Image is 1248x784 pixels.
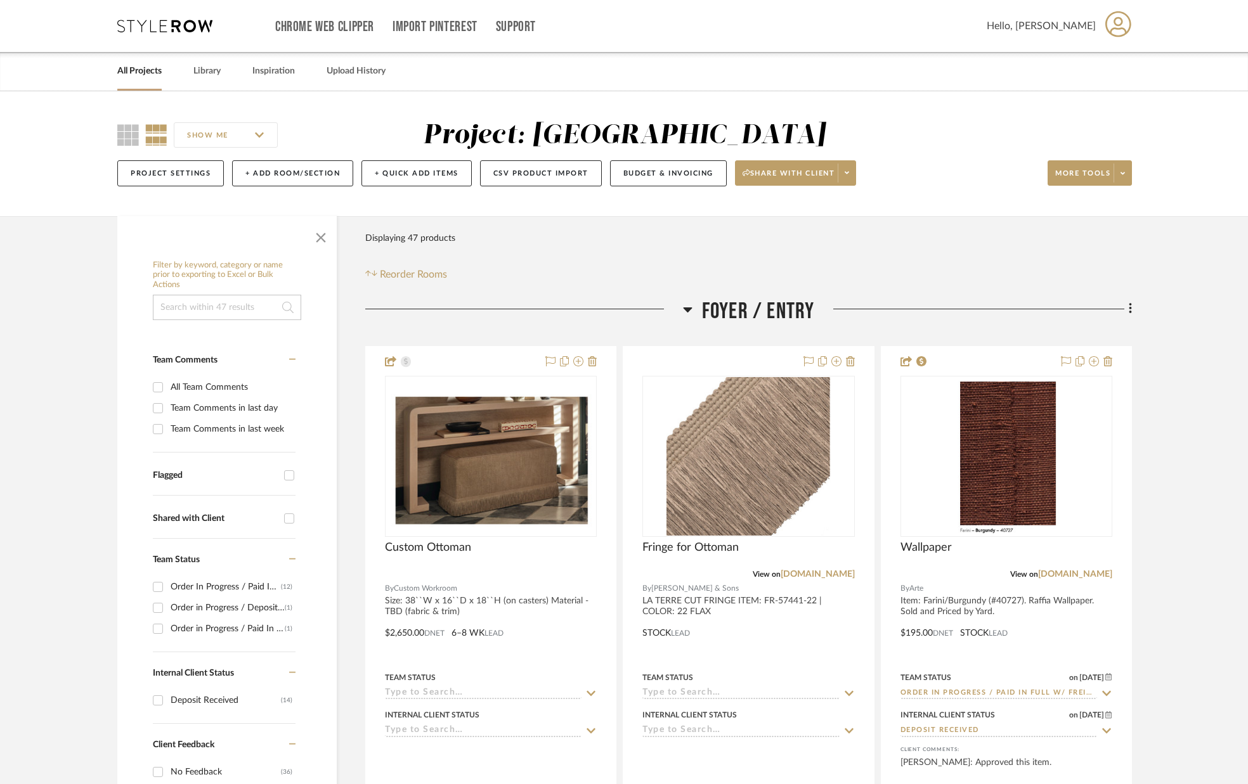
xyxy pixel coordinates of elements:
div: (12) [281,577,292,597]
div: Team Status [900,672,951,683]
div: Flagged [153,470,278,481]
button: Budget & Invoicing [610,160,727,186]
span: [PERSON_NAME] & Sons [651,582,739,594]
div: Shared with Client [153,513,278,524]
span: Share with client [743,169,835,188]
div: Team Comments in last week [171,419,292,439]
span: Wallpaper [900,541,952,555]
span: Fringe for Ottoman [642,541,739,555]
div: Order in Progress / Paid In Full / Freight Due to Ship [171,619,285,639]
input: Type to Search… [642,725,839,737]
div: (1) [285,619,292,639]
div: Team Status [642,672,693,683]
span: on [1069,711,1078,719]
div: Order In Progress / Paid In Full w/ Freight, No Balance due [171,577,281,597]
div: Deposit Received [171,690,281,710]
span: Foyer / Entry [702,298,815,325]
button: Reorder Rooms [365,267,447,282]
button: More tools [1048,160,1132,186]
span: Custom Ottoman [385,541,471,555]
a: Chrome Web Clipper [275,22,374,32]
a: Inspiration [252,63,295,80]
div: Internal Client Status [385,709,479,721]
div: Team Status [385,672,436,683]
div: Internal Client Status [900,709,995,721]
span: Arte [909,582,923,594]
a: Support [496,22,536,32]
span: Team Comments [153,356,218,364]
span: [DATE] [1078,710,1105,719]
span: By [642,582,651,594]
span: Internal Client Status [153,669,234,678]
span: [DATE] [1078,673,1105,682]
span: Client Feedback [153,740,214,749]
div: Displaying 47 products [365,226,455,251]
button: + Add Room/Section [232,160,353,186]
h6: Filter by keyword, category or name prior to exporting to Excel or Bulk Actions [153,260,301,290]
input: Type to Search… [900,725,1097,737]
div: Project: [GEOGRAPHIC_DATA] [423,122,826,149]
button: Close [308,222,334,248]
span: Team Status [153,555,200,564]
div: (36) [281,762,292,782]
a: [DOMAIN_NAME] [1038,570,1112,579]
div: (1) [285,598,292,618]
a: Upload History [327,63,386,80]
input: Type to Search… [642,688,839,700]
span: Hello, [PERSON_NAME] [987,18,1096,34]
a: Library [193,63,221,80]
div: Team Comments in last day [171,398,292,418]
span: By [385,582,394,594]
span: View on [753,570,781,578]
input: Type to Search… [385,688,582,700]
button: + Quick Add Items [361,160,472,186]
span: Reorder Rooms [380,267,447,282]
img: Wallpaper [951,377,1062,536]
div: Order in Progress / Deposit Paid / Balance due [171,598,285,618]
button: Share with client [735,160,857,186]
span: on [1069,674,1078,681]
input: Type to Search… [900,688,1097,700]
div: All Team Comments [171,377,292,397]
button: CSV Product Import [480,160,602,186]
img: Fringe for Ottoman [666,377,831,536]
a: All Projects [117,63,162,80]
img: Custom Ottoman [386,385,595,528]
button: Project Settings [117,160,224,186]
span: By [900,582,909,594]
a: Import Pinterest [393,22,478,32]
a: [DOMAIN_NAME] [781,570,855,579]
div: No Feedback [171,762,281,782]
span: Custom Workroom [394,582,457,594]
span: More tools [1055,169,1110,188]
div: [PERSON_NAME]: Approved this item. [900,756,1112,781]
input: Type to Search… [385,725,582,737]
div: Internal Client Status [642,709,737,721]
span: View on [1010,570,1038,578]
div: (14) [281,690,292,710]
input: Search within 47 results [153,295,301,320]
